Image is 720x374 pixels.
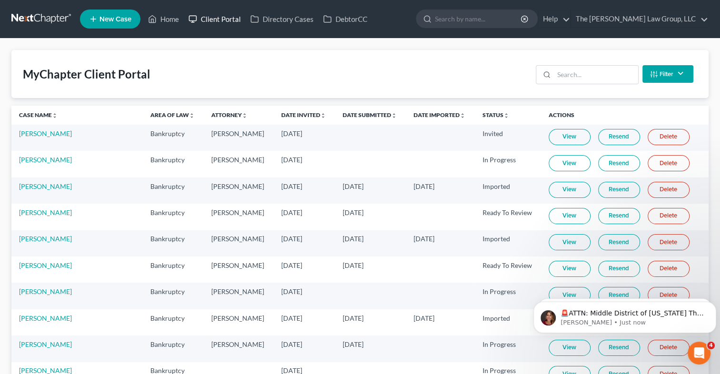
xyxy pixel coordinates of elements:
[184,10,246,28] a: Client Portal
[549,234,591,250] a: View
[281,340,302,348] span: [DATE]
[554,66,638,84] input: Search...
[211,111,247,118] a: Attorneyunfold_more
[648,155,690,171] a: Delete
[475,283,541,309] td: In Progress
[19,235,72,243] a: [PERSON_NAME]
[414,314,434,322] span: [DATE]
[204,230,273,256] td: [PERSON_NAME]
[143,10,184,28] a: Home
[549,129,591,145] a: View
[19,314,72,322] a: [PERSON_NAME]
[483,111,509,118] a: Statusunfold_more
[204,256,273,283] td: [PERSON_NAME]
[475,177,541,204] td: Imported
[204,177,273,204] td: [PERSON_NAME]
[281,182,302,190] span: [DATE]
[503,113,509,118] i: unfold_more
[598,155,640,171] a: Resend
[475,125,541,151] td: Invited
[281,287,302,295] span: [DATE]
[642,65,693,83] button: Filter
[143,177,204,204] td: Bankruptcy
[204,309,273,335] td: [PERSON_NAME]
[19,287,72,295] a: [PERSON_NAME]
[242,113,247,118] i: unfold_more
[549,155,591,171] a: View
[143,125,204,151] td: Bankruptcy
[23,67,150,82] div: MyChapter Client Portal
[435,10,522,28] input: Search by name...
[143,230,204,256] td: Bankruptcy
[143,283,204,309] td: Bankruptcy
[19,129,72,138] a: [PERSON_NAME]
[414,111,465,118] a: Date Importedunfold_more
[530,282,720,348] iframe: Intercom notifications message
[204,125,273,151] td: [PERSON_NAME]
[598,261,640,277] a: Resend
[343,261,364,269] span: [DATE]
[598,129,640,145] a: Resend
[475,335,541,362] td: In Progress
[343,340,364,348] span: [DATE]
[541,106,709,125] th: Actions
[343,208,364,217] span: [DATE]
[475,309,541,335] td: Imported
[391,113,397,118] i: unfold_more
[19,111,58,118] a: Case Nameunfold_more
[19,261,72,269] a: [PERSON_NAME]
[648,234,690,250] a: Delete
[414,235,434,243] span: [DATE]
[204,283,273,309] td: [PERSON_NAME]
[246,10,318,28] a: Directory Cases
[150,111,195,118] a: Area of Lawunfold_more
[281,314,302,322] span: [DATE]
[143,309,204,335] td: Bankruptcy
[414,182,434,190] span: [DATE]
[19,156,72,164] a: [PERSON_NAME]
[204,335,273,362] td: [PERSON_NAME]
[598,208,640,224] a: Resend
[189,113,195,118] i: unfold_more
[19,340,72,348] a: [PERSON_NAME]
[320,113,326,118] i: unfold_more
[19,182,72,190] a: [PERSON_NAME]
[549,208,591,224] a: View
[318,10,372,28] a: DebtorCC
[52,113,58,118] i: unfold_more
[475,204,541,230] td: Ready To Review
[143,204,204,230] td: Bankruptcy
[598,234,640,250] a: Resend
[707,342,715,349] span: 4
[343,235,364,243] span: [DATE]
[281,156,302,164] span: [DATE]
[475,230,541,256] td: Imported
[204,204,273,230] td: [PERSON_NAME]
[204,151,273,177] td: [PERSON_NAME]
[19,208,72,217] a: [PERSON_NAME]
[143,335,204,362] td: Bankruptcy
[688,342,710,364] iframe: Intercom live chat
[648,129,690,145] a: Delete
[281,208,302,217] span: [DATE]
[460,113,465,118] i: unfold_more
[571,10,708,28] a: The [PERSON_NAME] Law Group, LLC
[343,111,397,118] a: Date Submittedunfold_more
[648,208,690,224] a: Delete
[343,314,364,322] span: [DATE]
[538,10,570,28] a: Help
[475,151,541,177] td: In Progress
[99,16,131,23] span: New Case
[648,182,690,198] a: Delete
[549,261,591,277] a: View
[143,151,204,177] td: Bankruptcy
[281,129,302,138] span: [DATE]
[648,261,690,277] a: Delete
[281,261,302,269] span: [DATE]
[549,182,591,198] a: View
[143,256,204,283] td: Bankruptcy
